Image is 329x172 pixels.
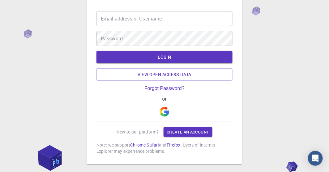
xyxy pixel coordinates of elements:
a: View open access data [96,68,233,81]
button: LOGIN [96,51,233,63]
p: Note: we support , and . Users of Internet Explorer may experience problems. [96,142,233,154]
a: Safari [147,142,159,148]
div: Open Intercom Messenger [308,151,323,166]
a: Firefox [167,142,181,148]
a: Forgot Password? [144,86,185,91]
img: Google [160,107,169,117]
a: Create an account [164,127,212,137]
a: Chrome [130,142,146,148]
span: or [159,96,169,102]
p: New to our platform? [117,129,159,135]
